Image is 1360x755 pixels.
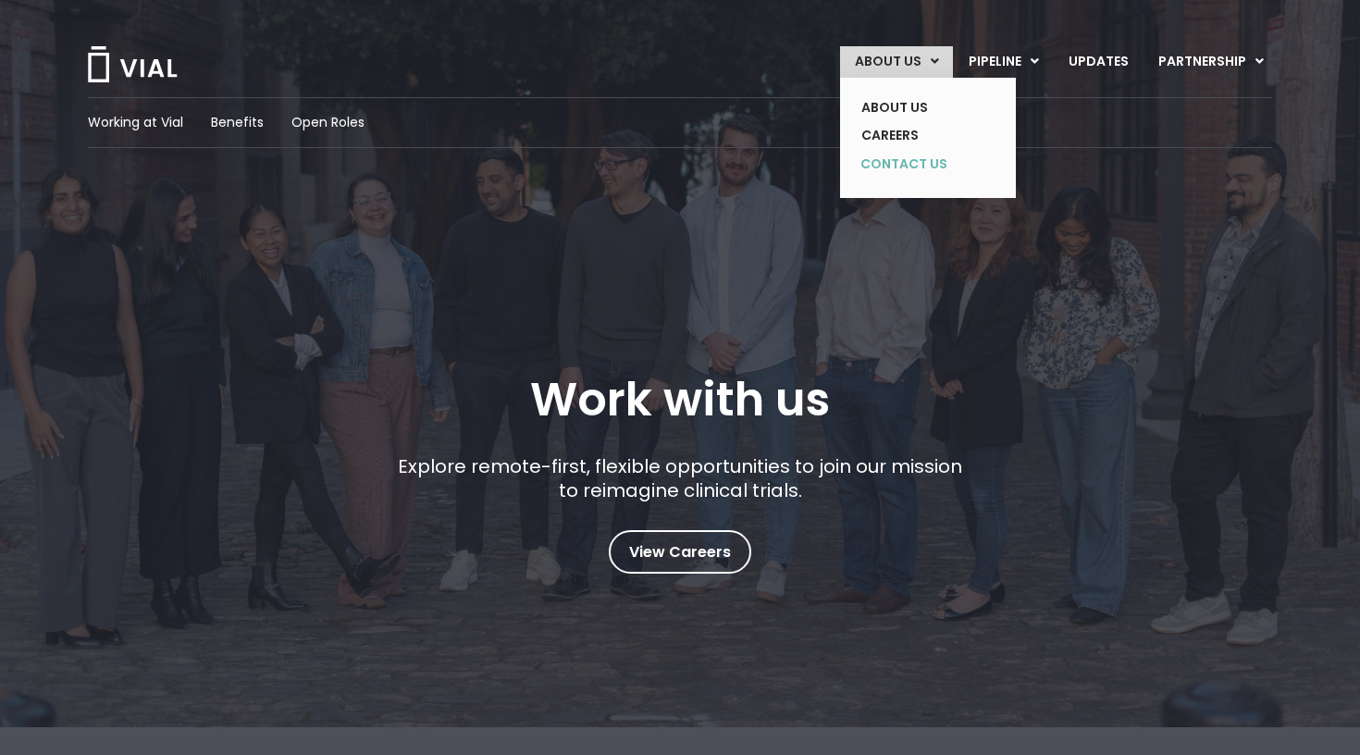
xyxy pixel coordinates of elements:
a: PIPELINEMenu Toggle [954,46,1053,78]
a: Open Roles [291,113,365,132]
a: View Careers [609,530,751,574]
a: ABOUT US [847,93,982,122]
a: ABOUT USMenu Toggle [840,46,953,78]
a: CONTACT US [847,150,982,179]
a: Working at Vial [88,113,183,132]
p: Explore remote-first, flexible opportunities to join our mission to reimagine clinical trials. [391,454,970,502]
a: UPDATES [1054,46,1143,78]
img: Vial Logo [86,46,179,82]
a: CAREERS [847,121,982,150]
h1: Work with us [530,373,830,427]
span: View Careers [629,540,731,564]
a: Benefits [211,113,264,132]
a: PARTNERSHIPMenu Toggle [1144,46,1279,78]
